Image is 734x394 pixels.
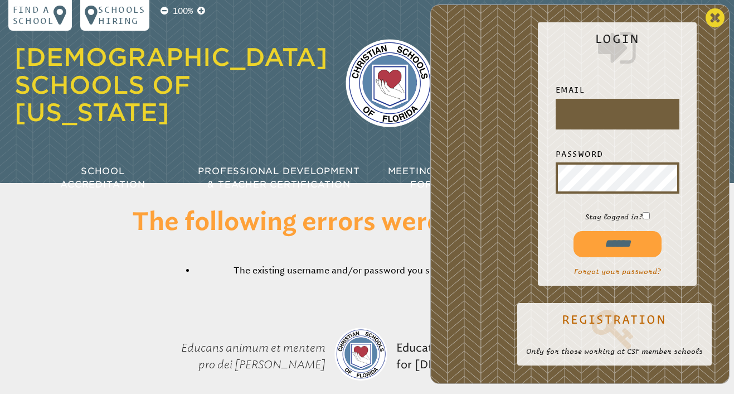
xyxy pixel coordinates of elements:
[13,4,54,27] p: Find a school
[171,4,195,18] p: 100%
[547,32,688,70] h2: Login
[574,267,661,276] a: Forgot your password?
[346,39,434,127] img: csf-logo-web-colors.png
[526,346,703,357] p: Only for those working at CSF member schools
[526,306,703,350] a: Registration
[198,166,359,190] span: Professional Development & Teacher Certification
[84,209,650,237] h1: The following errors were encountered
[196,264,561,277] li: The existing username and/or password you submitted are not valid
[14,42,328,127] a: [DEMOGRAPHIC_DATA] Schools of [US_STATE]
[388,166,523,190] span: Meetings & Workshops for Educators
[334,328,387,381] img: csf-logo-web-colors.png
[60,166,145,190] span: School Accreditation
[556,147,679,161] label: Password
[547,212,688,222] p: Stay logged in?
[556,83,679,97] label: Email
[98,4,145,27] p: Schools Hiring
